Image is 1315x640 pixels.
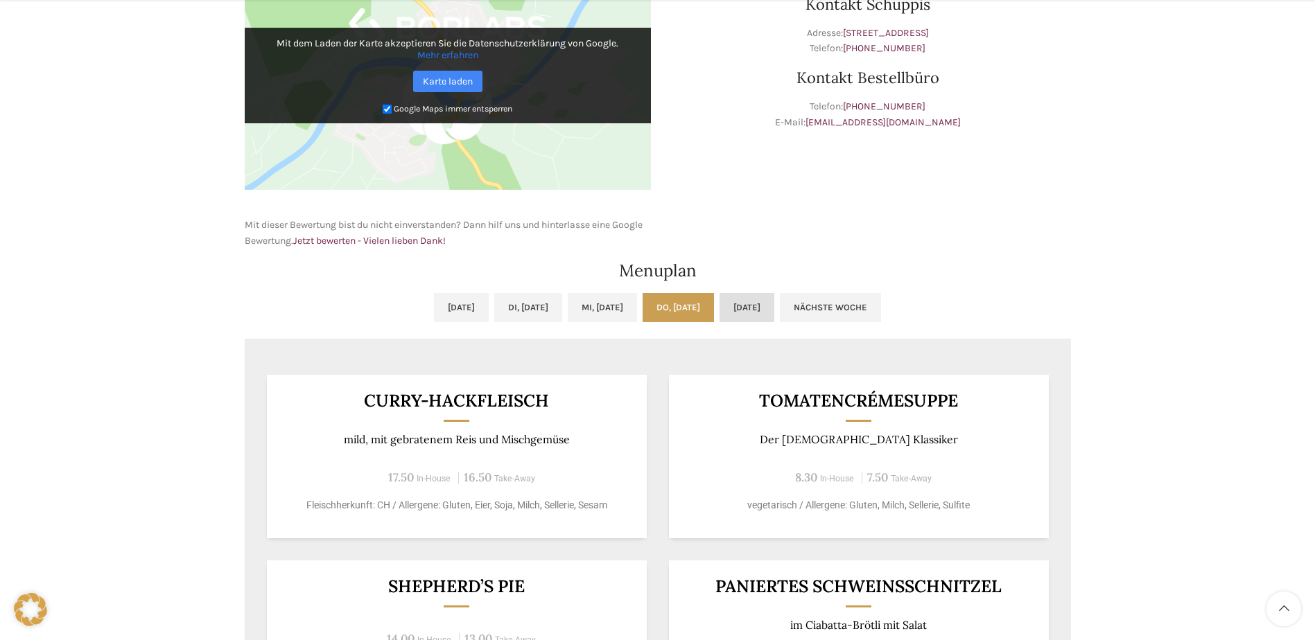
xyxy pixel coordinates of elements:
[686,578,1031,595] h3: Paniertes Schweinsschnitzel
[843,42,925,54] a: [PHONE_NUMBER]
[795,470,817,485] span: 8.30
[891,474,932,483] span: Take-Away
[665,70,1071,85] h3: Kontakt Bestellbüro
[665,99,1071,130] p: Telefon: E-Mail:
[245,217,651,249] p: Mit dieser Bewertung bist du nicht einverstanden? Dann hilf uns und hinterlasse eine Google Bewer...
[568,293,637,322] a: Mi, [DATE]
[494,474,535,483] span: Take-Away
[464,470,491,485] span: 16.50
[284,498,629,513] p: Fleischherkunft: CH / Allergene: Gluten, Eier, Soja, Milch, Sellerie, Sesam
[245,263,1071,279] h2: Menuplan
[284,578,629,595] h3: Shepherd’s Pie
[293,235,446,247] a: Jetzt bewerten - Vielen lieben Dank!
[665,26,1071,57] p: Adresse: Telefon:
[780,293,881,322] a: Nächste Woche
[434,293,489,322] a: [DATE]
[383,105,392,114] input: Google Maps immer entsperren
[284,433,629,446] p: mild, mit gebratenem Reis und Mischgemüse
[843,100,925,112] a: [PHONE_NUMBER]
[254,37,641,61] p: Mit dem Laden der Karte akzeptieren Sie die Datenschutzerklärung von Google.
[388,470,414,485] span: 17.50
[1266,592,1301,626] a: Scroll to top button
[413,71,482,92] a: Karte laden
[394,104,512,114] small: Google Maps immer entsperren
[686,619,1031,632] p: im Ciabatta-Brötli mit Salat
[720,293,774,322] a: [DATE]
[686,433,1031,446] p: Der [DEMOGRAPHIC_DATA] Klassiker
[843,27,929,39] a: [STREET_ADDRESS]
[686,498,1031,513] p: vegetarisch / Allergene: Gluten, Milch, Sellerie, Sulfite
[284,392,629,409] h3: Curry-Hackfleisch
[820,474,854,483] span: In-House
[417,474,451,483] span: In-House
[494,293,562,322] a: Di, [DATE]
[643,293,714,322] a: Do, [DATE]
[417,49,478,61] a: Mehr erfahren
[686,392,1031,409] h3: Tomatencrémesuppe
[805,116,961,128] a: [EMAIL_ADDRESS][DOMAIN_NAME]
[867,470,888,485] span: 7.50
